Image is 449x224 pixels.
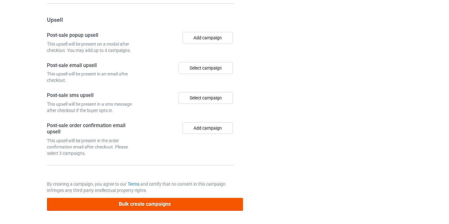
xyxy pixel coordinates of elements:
div: Select campaign [179,92,233,104]
div: This upsell will be present on a modal after checkout. You may add up to 4 campaigns. [47,41,138,53]
h4: Post-sale email upsell [47,62,138,69]
div: Select campaign [179,62,233,74]
h3: Upsell [47,16,234,23]
button: Add campaign [182,122,233,134]
h4: Post-sale sms upsell [47,92,138,99]
p: By creating a campaign, you agree to our and certify that no content in this campaign infringes a... [47,181,234,193]
div: This upsell will be present in an email after checkout. [47,71,138,83]
div: This upsell will be present in the order confirmation email after checkout. Please select 3 campa... [47,137,138,156]
button: Add campaign [182,32,233,43]
h4: Post-sale popup upsell [47,32,138,39]
div: This upsell will be present in a sms message after checkout if the buyer opts in. [47,101,138,114]
h4: Post-sale order confirmation email upsell [47,122,138,135]
button: Bulk create campaigns [47,198,243,211]
a: Terms [128,182,140,187]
